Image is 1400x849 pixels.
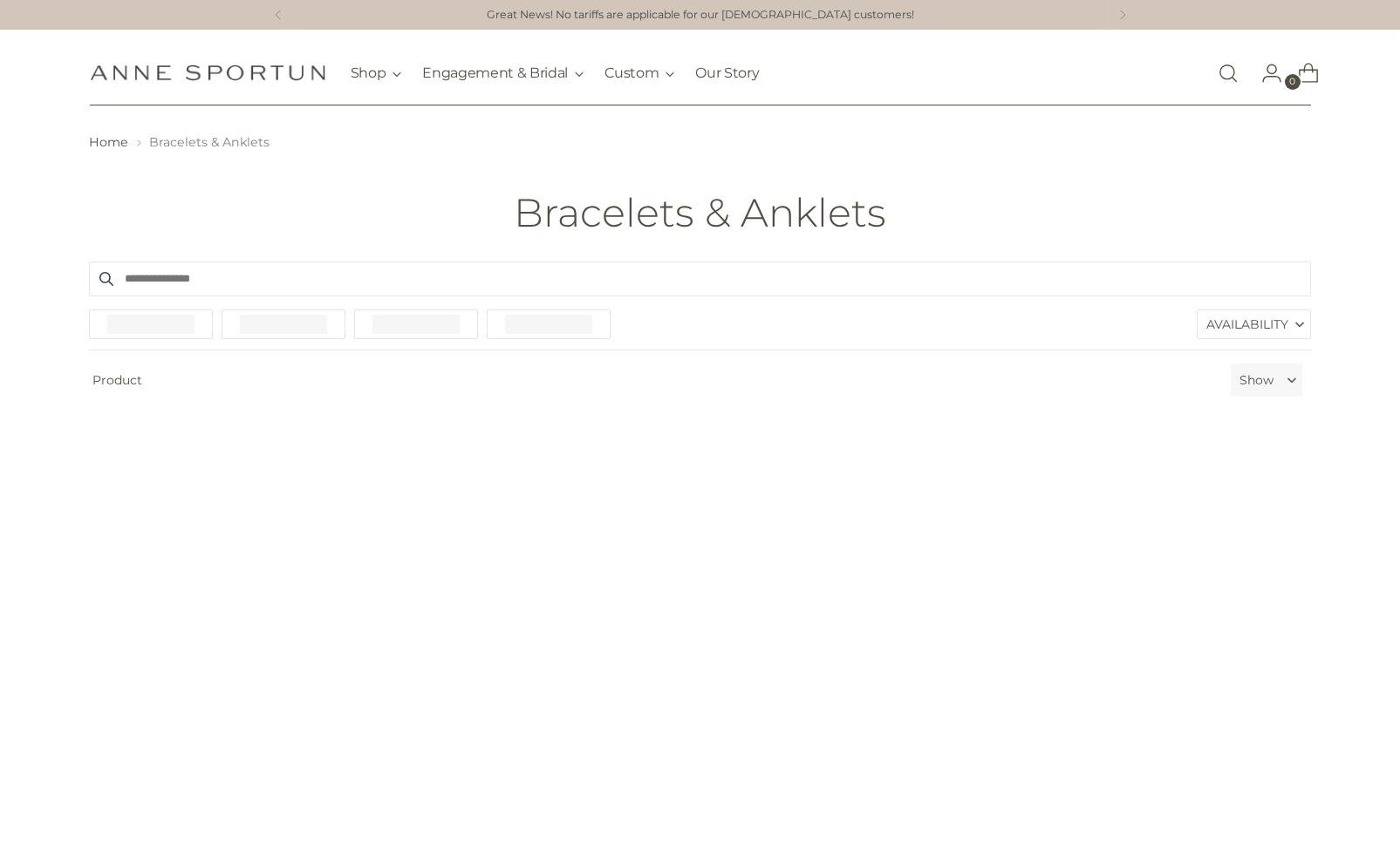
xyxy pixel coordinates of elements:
[82,363,1223,397] span: Product
[149,134,270,150] span: Bracelets & Anklets
[1247,56,1282,91] a: Go to the account page
[89,134,128,150] a: Home
[422,54,584,92] button: Engagement & Bridal
[1285,74,1301,90] span: 0
[89,133,1310,152] nav: breadcrumbs
[514,191,886,234] h1: Bracelets & Anklets
[90,65,325,81] a: Anne Sportun Fine Jewellery
[1284,56,1319,91] a: Open cart modal
[695,54,759,92] a: Our Story
[1198,310,1310,338] label: Availability
[604,54,674,92] button: Custom
[351,54,402,92] button: Shop
[487,7,914,24] a: Great News! No tariffs are applicable for our [DEMOGRAPHIC_DATA] customers!
[1211,56,1246,91] a: Open search modal
[89,261,1310,296] input: Search products
[1240,371,1274,390] label: Show
[1206,310,1288,338] span: Availability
